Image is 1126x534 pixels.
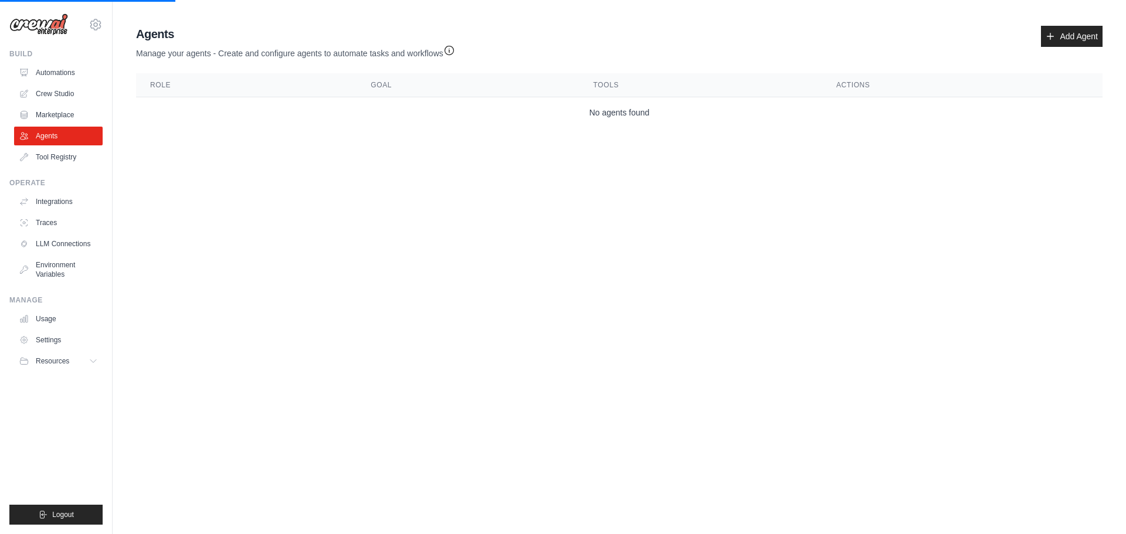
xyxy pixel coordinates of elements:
[36,356,69,366] span: Resources
[822,73,1103,97] th: Actions
[9,178,103,188] div: Operate
[9,13,68,36] img: Logo
[14,256,103,284] a: Environment Variables
[136,42,455,59] p: Manage your agents - Create and configure agents to automate tasks and workflows
[14,213,103,232] a: Traces
[9,295,103,305] div: Manage
[1041,26,1103,47] a: Add Agent
[52,510,74,519] span: Logout
[14,309,103,328] a: Usage
[14,84,103,103] a: Crew Studio
[14,331,103,349] a: Settings
[14,106,103,124] a: Marketplace
[14,234,103,253] a: LLM Connections
[14,148,103,166] a: Tool Registry
[136,26,455,42] h2: Agents
[357,73,579,97] th: Goal
[136,97,1103,128] td: No agents found
[14,63,103,82] a: Automations
[14,352,103,370] button: Resources
[579,73,822,97] th: Tools
[14,192,103,211] a: Integrations
[9,49,103,59] div: Build
[14,127,103,145] a: Agents
[136,73,357,97] th: Role
[9,505,103,525] button: Logout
